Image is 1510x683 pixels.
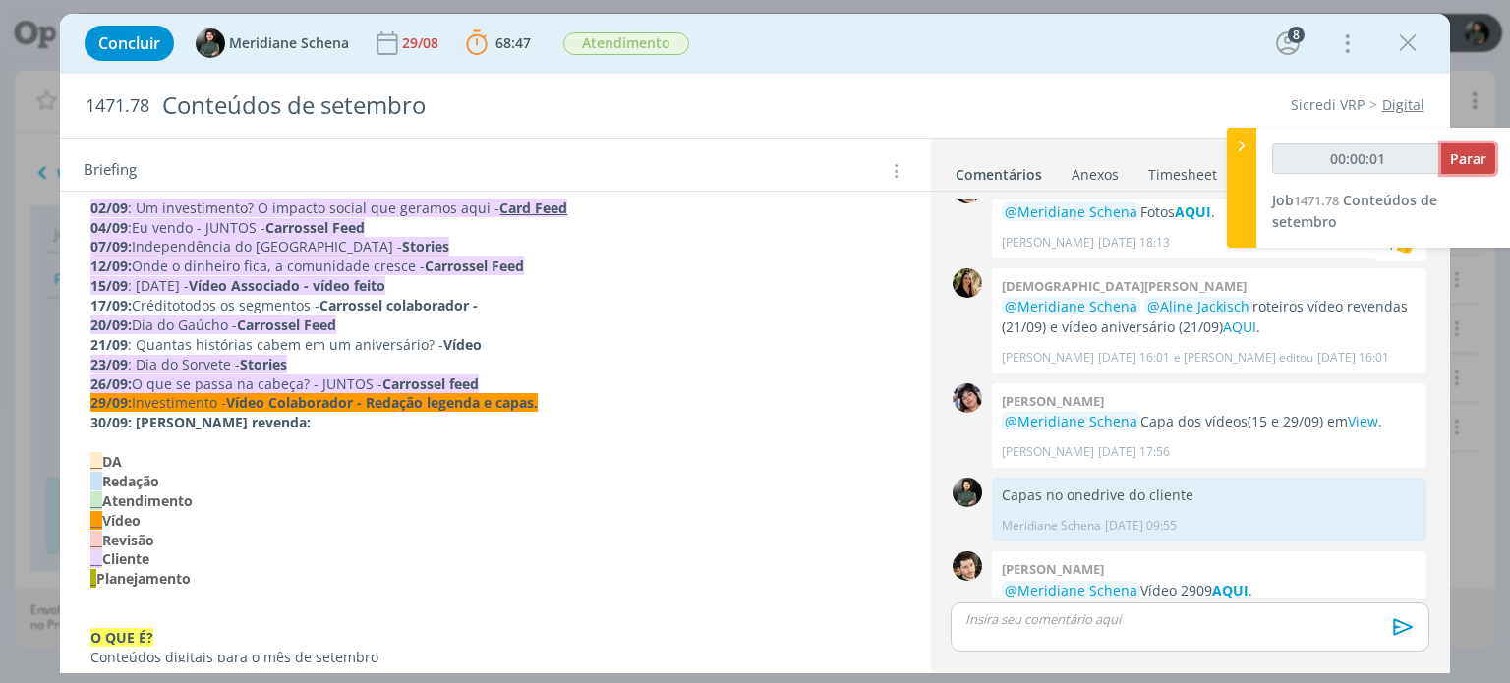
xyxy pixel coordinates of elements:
span: @Meridiane Schena [1005,412,1137,430]
strong: 04/09 [90,218,128,237]
span: Crédito [132,296,180,314]
span: : Dia do Sorvete - [128,355,240,373]
strong: Carrossel Feed [237,315,336,334]
div: 8 [1288,27,1305,43]
strong: DA [102,452,122,471]
p: roteiros vídeo revendas (21/09) e vídeo aniversário (21/09) . [1002,297,1417,337]
span: Meridiane Schena [229,36,349,50]
span: [DATE] 17:56 [1098,443,1170,461]
span: @Meridiane Schena [1005,297,1137,315]
div: Conteúdos de setembro [153,82,858,130]
a: Timesheet [1147,156,1218,185]
p: [PERSON_NAME] [1002,443,1094,461]
a: Comentários [955,156,1043,185]
strong: Carrossel colaborador - [319,296,478,314]
a: AQUI [1212,581,1249,599]
button: Atendimento [562,31,690,56]
span: @Meridiane Schena [1005,581,1137,599]
strong: 07/09: [90,237,132,256]
a: AQUI [1175,202,1211,221]
a: Sicredi VRP [1291,95,1365,114]
span: __ [90,452,102,471]
img: E [953,383,982,413]
p: Capas no onedrive do cliente [1002,485,1417,505]
strong: 23/09 [90,355,128,373]
button: 68:47 [461,28,536,59]
button: MMeridiane Schena [196,28,349,58]
span: Concluir [98,35,160,51]
strong: __ [90,549,102,568]
span: @Meridiane Schena [1005,202,1137,221]
b: [PERSON_NAME] [1002,392,1104,410]
img: C [953,268,982,298]
span: : [DATE] - [128,276,189,295]
span: Investimento - [132,393,226,412]
a: Digital [1382,95,1424,114]
span: Onde o dinheiro fica, a comunidade cresce - [132,256,425,275]
span: Briefing [84,158,137,184]
span: __ [90,491,102,510]
b: [PERSON_NAME] [1002,560,1104,578]
span: todos os segmentos - [180,296,319,314]
button: 8 [1272,28,1304,59]
span: 1471.78 [86,95,149,117]
div: Anexos [1072,165,1119,185]
strong: 02/09 [90,199,128,217]
button: Parar [1441,143,1495,174]
strong: Carrossel Feed [425,256,524,275]
span: e [PERSON_NAME] editou [1174,349,1313,367]
p: [PERSON_NAME] [1002,349,1094,367]
strong: Vídeo Associado - vídeo feito [189,276,385,295]
strong: O QUE É? [90,628,153,647]
strong: 26/09: [90,374,132,393]
span: [DATE] 16:01 [1317,349,1389,367]
span: [DATE] 18:13 [1098,234,1170,252]
img: M [953,478,982,507]
p: Fotos . [1002,202,1417,222]
p: Conteúdos digitais para o mês de setembro [90,648,900,667]
strong: Atendimento [102,491,193,510]
strong: Vídeo [443,335,482,354]
p: Capa dos vídeos(15 e 29/09) em . [1002,412,1417,431]
span: Eu vendo - JUNTOS - [132,218,265,237]
p: Meridiane Schena [1002,517,1101,535]
div: 29/08 [402,36,442,50]
a: Job1471.78Conteúdos de setembro [1272,191,1437,231]
span: Atendimento [563,32,689,55]
strong: Stories [240,355,287,373]
a: AQUI [1223,317,1256,336]
strong: 15/09 [90,276,128,295]
div: dialog [60,14,1449,673]
strong: 12/09: [90,256,132,275]
p: : Quantas histórias cabem em um aniversário? - [90,335,900,355]
span: @Aline Jackisch [1147,297,1249,315]
span: Parar [1450,149,1486,168]
span: __ [90,511,102,530]
strong: 20/09: [90,315,132,334]
p: Vídeo 2909 . [1002,581,1417,600]
strong: Vídeo Colaborador - Redação legenda e capas. [226,393,538,412]
span: [DATE] 16:01 [1098,349,1170,367]
img: M [196,28,225,58]
button: Concluir [85,26,174,61]
strong: Stories [402,237,449,256]
span: __ [90,531,102,549]
strong: Cliente [102,549,149,568]
strong: 17/09: [90,296,132,314]
span: __ [90,472,102,490]
span: : Um investimento? O impacto social que geramos aqui - [128,199,499,217]
strong: _ [90,569,96,588]
strong: Carrossel feed [382,374,479,393]
a: View [1348,412,1378,430]
strong: Revisão [102,531,154,549]
span: : [128,218,132,237]
strong: Carrossel Feed [265,218,365,237]
span: Conteúdos de setembro [1272,191,1437,231]
span: Dia do Gaúcho - [132,315,237,334]
span: 68:47 [495,33,531,52]
b: [DEMOGRAPHIC_DATA][PERSON_NAME] [1002,277,1247,295]
span: 1471.78 [1294,192,1339,209]
span: [DATE] 09:55 [1105,517,1177,535]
